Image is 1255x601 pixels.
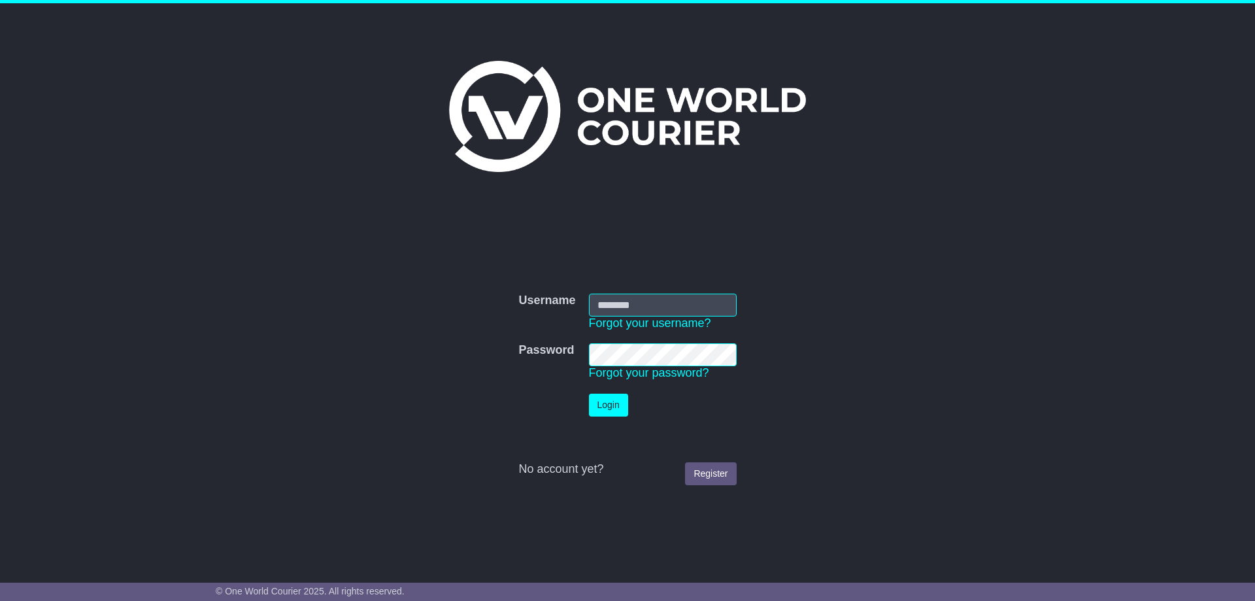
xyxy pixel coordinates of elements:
a: Forgot your password? [589,366,709,379]
div: No account yet? [518,462,736,477]
label: Password [518,343,574,358]
button: Login [589,394,628,417]
span: © One World Courier 2025. All rights reserved. [216,586,405,596]
img: One World [449,61,806,172]
a: Forgot your username? [589,317,711,330]
a: Register [685,462,736,485]
label: Username [518,294,575,308]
